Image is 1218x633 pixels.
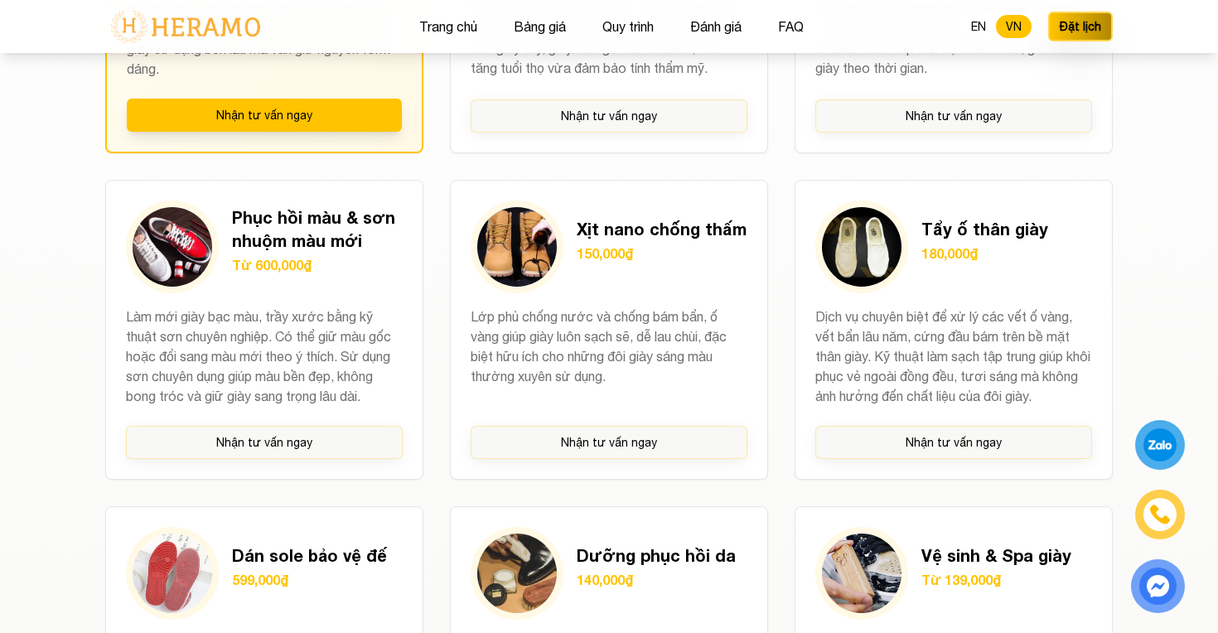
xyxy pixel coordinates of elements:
h3: Dán sole bảo vệ đế [232,544,387,567]
button: Bảng giá [509,16,571,37]
h3: Vệ sinh & Spa giày [921,544,1071,567]
a: phone-icon [1137,491,1182,537]
h3: Dưỡng phục hồi da [577,544,736,567]
button: Nhận tư vấn ngay [815,426,1092,459]
p: 180,000₫ [921,244,1048,263]
p: 140,000₫ [577,570,736,590]
button: Nhận tư vấn ngay [127,99,402,132]
h3: Tẩy ố thân giày [921,217,1048,240]
button: Nhận tư vấn ngay [471,99,747,133]
p: 599,000₫ [232,570,387,590]
button: Trang chủ [414,16,482,37]
img: Dưỡng phục hồi da [477,534,557,613]
img: Phục hồi màu & sơn nhuộm màu mới [133,207,212,287]
button: FAQ [773,16,809,37]
p: Từ 600,000₫ [232,255,403,275]
img: Xịt nano chống thấm [477,207,557,287]
img: logo-with-text.png [105,9,265,44]
button: Nhận tư vấn ngay [126,426,403,459]
img: Dán sole bảo vệ đế [133,534,212,613]
button: EN [961,15,996,38]
p: Từ 139,000₫ [921,570,1071,590]
button: Nhận tư vấn ngay [815,99,1092,133]
img: Tẩy ố thân giày [822,207,901,287]
p: 150,000₫ [577,244,747,263]
button: VN [996,15,1032,38]
button: Nhận tư vấn ngay [471,426,747,459]
p: Lớp phủ chống nước và chống bám bẩn, ố vàng giúp giày luôn sạch sẽ, dễ lau chùi, đặc biệt hữu ích... [471,307,747,406]
button: Đánh giá [685,16,747,37]
button: Quy trình [597,16,659,37]
p: Làm mới giày bạc màu, trầy xước bằng kỹ thuật sơn chuyên nghiệp. Có thể giữ màu gốc hoặc đổi sang... [126,307,403,406]
img: Vệ sinh & Spa giày [822,534,901,613]
img: phone-icon [1151,505,1170,524]
h3: Phục hồi màu & sơn nhuộm màu mới [232,205,403,252]
button: Đặt lịch [1048,12,1113,41]
h3: Xịt nano chống thấm [577,217,747,240]
p: Dịch vụ chuyên biệt để xử lý các vết ố vàng, vết bẩn lâu năm, cứng đầu bám trên bề mặt thân giày.... [815,307,1092,406]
